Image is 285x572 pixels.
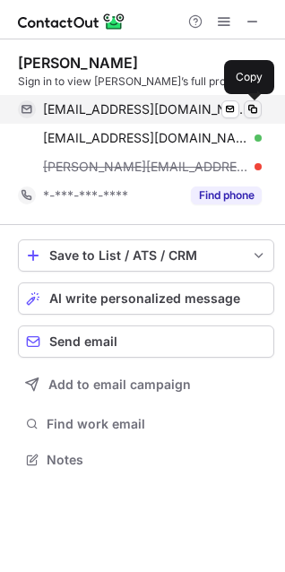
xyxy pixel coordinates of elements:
button: Reveal Button [191,186,262,204]
div: Save to List / ATS / CRM [49,248,243,263]
span: Add to email campaign [48,377,191,392]
span: Send email [49,334,117,349]
span: [PERSON_NAME][EMAIL_ADDRESS][DOMAIN_NAME] [43,159,248,175]
button: Add to email campaign [18,368,274,401]
span: Find work email [47,416,267,432]
div: [PERSON_NAME] [18,54,138,72]
button: save-profile-one-click [18,239,274,272]
span: AI write personalized message [49,291,240,306]
span: Notes [47,452,267,468]
span: [EMAIL_ADDRESS][DOMAIN_NAME] [43,130,248,146]
span: [EMAIL_ADDRESS][DOMAIN_NAME] [43,101,248,117]
button: Find work email [18,412,274,437]
button: Send email [18,325,274,358]
div: Sign in to view [PERSON_NAME]’s full profile [18,74,274,90]
img: ContactOut v5.3.10 [18,11,125,32]
button: Notes [18,447,274,472]
button: AI write personalized message [18,282,274,315]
